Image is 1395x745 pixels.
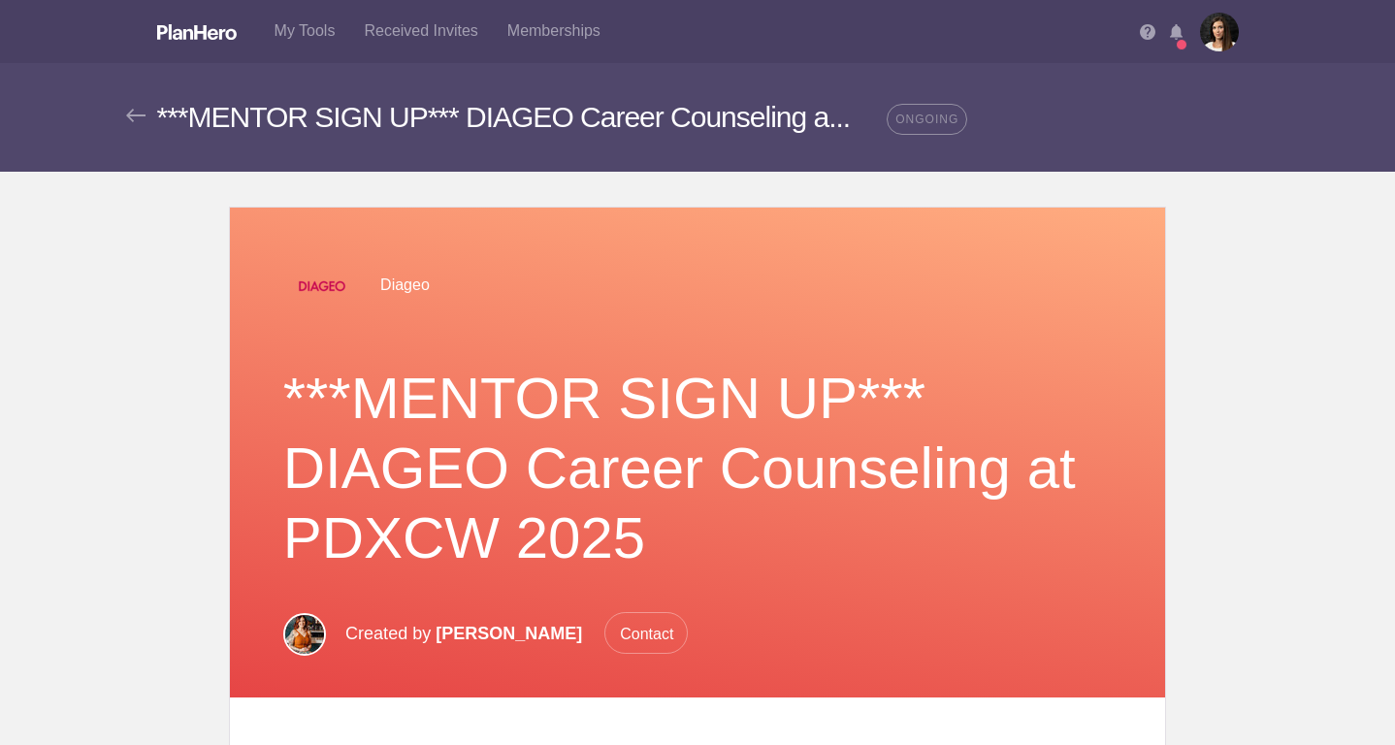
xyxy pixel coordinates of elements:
img: Notifications [1170,24,1183,40]
span: ONGOING [887,104,967,135]
p: Created by [345,612,688,655]
img: Headshot 2023.1 [283,613,326,656]
span: [PERSON_NAME] [436,624,582,643]
span: ***MENTOR SIGN UP*** DIAGEO Career Counseling a... [157,101,851,133]
h1: ***MENTOR SIGN UP*** DIAGEO Career Counseling at PDXCW 2025 [283,364,1113,573]
img: Acg8ockhapvv8mxcaqcajx xkkc ksr0v7fffc3r3shoklwkgwghtu 5 s96 c?1759239195 [1200,13,1239,51]
img: Untitled design [283,247,361,325]
img: Back arrow gray [126,109,146,122]
div: Diageo [283,246,1113,325]
img: Help icon [1140,24,1155,40]
span: Contact [604,612,688,654]
img: Logo white planhero [157,24,237,40]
